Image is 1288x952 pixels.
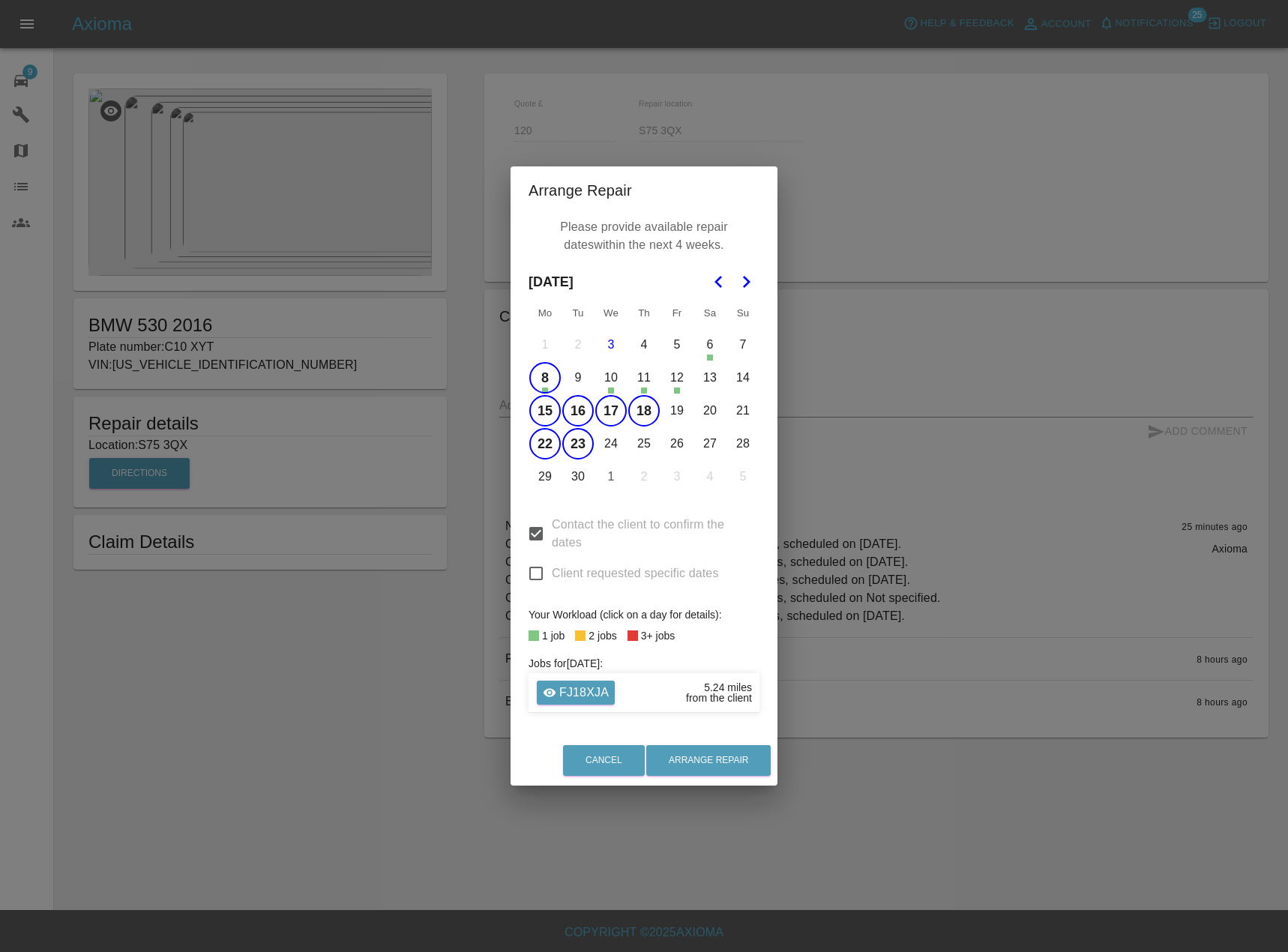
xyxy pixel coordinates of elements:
span: [DATE] [529,265,574,298]
button: Tuesday, September 2nd, 2025 [562,329,594,361]
span: Contact the client to confirm the dates [552,516,747,552]
th: Thursday [628,298,660,328]
div: 1 job [542,627,565,645]
p: FJ18XJA [559,684,609,702]
div: 3+ jobs [641,627,675,645]
span: Client requested specific dates [552,564,719,582]
button: Today, Wednesday, September 3rd, 2025 [595,329,627,361]
button: Monday, September 15th, 2025, selected [529,395,561,427]
button: Thursday, October 2nd, 2025 [628,461,660,492]
a: FJ18XJA [537,681,615,705]
button: Monday, September 29th, 2025 [529,461,561,492]
button: Tuesday, September 16th, 2025, selected [562,395,594,427]
button: Thursday, September 18th, 2025, selected [628,395,660,427]
button: Cancel [563,745,645,776]
button: Sunday, October 5th, 2025 [727,461,759,492]
div: Your Workload (click on a day for details): [529,606,759,624]
table: September 2025 [529,298,759,493]
button: Friday, September 26th, 2025 [661,428,693,460]
th: Friday [660,298,693,328]
button: Tuesday, September 23rd, 2025, selected [562,428,594,460]
button: Wednesday, October 1st, 2025 [595,461,627,492]
button: Sunday, September 14th, 2025 [727,362,759,394]
div: 5.24 miles [704,682,752,693]
button: Saturday, September 13th, 2025 [694,362,726,394]
button: Tuesday, September 30th, 2025 [562,461,594,492]
div: 2 jobs [589,627,616,645]
button: Sunday, September 7th, 2025 [727,329,759,361]
button: Thursday, September 4th, 2025 [628,329,660,361]
button: Monday, September 22nd, 2025, selected [529,428,561,460]
button: Saturday, October 4th, 2025 [694,461,726,492]
button: Thursday, September 25th, 2025 [628,428,660,460]
button: Saturday, September 6th, 2025 [694,329,726,361]
div: from the client [686,693,752,703]
p: Please provide available repair dates within the next 4 weeks. [536,214,752,258]
button: Friday, September 19th, 2025 [661,395,693,427]
h2: Arrange Repair [511,166,777,214]
button: Saturday, September 27th, 2025 [694,428,726,460]
button: Friday, September 12th, 2025 [661,362,693,394]
button: Tuesday, September 9th, 2025 [562,362,594,394]
button: Wednesday, September 24th, 2025 [595,428,627,460]
button: Sunday, September 21st, 2025 [727,395,759,427]
button: Saturday, September 20th, 2025 [694,395,726,427]
button: Thursday, September 11th, 2025 [628,362,660,394]
button: Go to the Next Month [732,268,759,295]
button: Friday, September 5th, 2025 [661,329,693,361]
button: Wednesday, September 17th, 2025, selected [595,395,627,427]
button: Friday, October 3rd, 2025 [661,461,693,492]
th: Monday [529,298,562,328]
h6: Jobs for [DATE] : [529,655,759,672]
button: Arrange Repair [646,745,771,776]
th: Tuesday [562,298,595,328]
button: Monday, September 1st, 2025 [529,329,561,361]
th: Saturday [693,298,726,328]
button: Wednesday, September 10th, 2025 [595,362,627,394]
th: Sunday [726,298,759,328]
button: Sunday, September 28th, 2025 [727,428,759,460]
button: Go to the Previous Month [705,268,732,295]
button: Monday, September 8th, 2025, selected [529,362,561,394]
th: Wednesday [595,298,628,328]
